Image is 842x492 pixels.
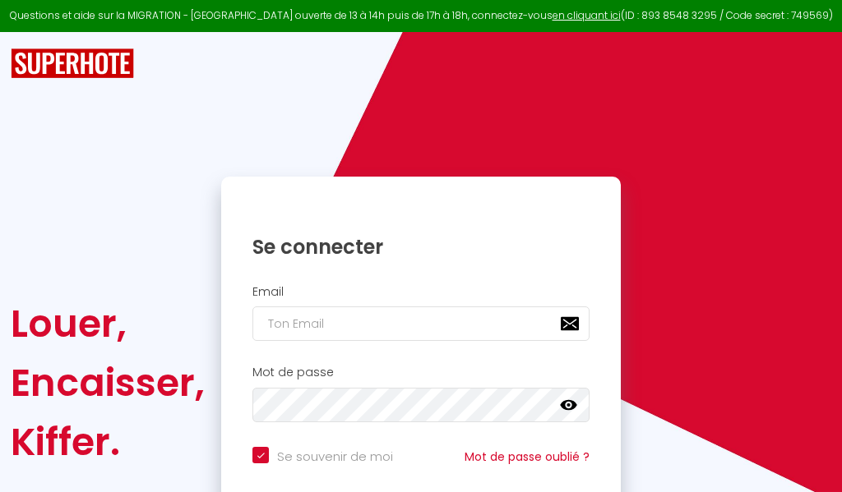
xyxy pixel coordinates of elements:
h2: Mot de passe [252,366,590,379]
div: Encaisser, [11,353,205,412]
h2: Email [252,285,590,299]
a: Mot de passe oublié ? [465,448,590,465]
div: Kiffer. [11,412,205,471]
input: Ton Email [252,306,590,341]
div: Louer, [11,294,205,353]
h1: Se connecter [252,234,590,260]
a: en cliquant ici [553,8,621,22]
img: SuperHote logo [11,48,134,79]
